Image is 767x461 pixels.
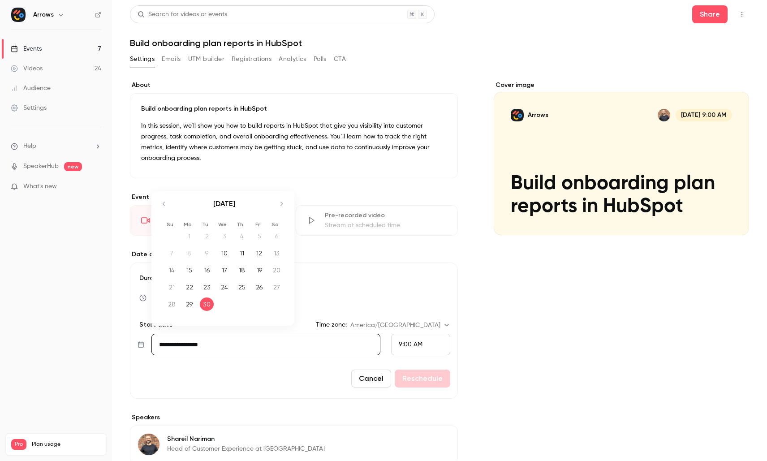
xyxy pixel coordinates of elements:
[296,205,458,236] div: Pre-recorded videoStream at scheduled time
[167,444,325,453] p: Head of Customer Experience at [GEOGRAPHIC_DATA]
[200,297,214,311] div: 30
[255,221,260,228] small: Fr
[233,262,250,279] td: Thursday, September 18, 2025
[11,439,26,450] span: Pro
[213,199,236,208] strong: [DATE]
[23,142,36,151] span: Help
[218,221,227,228] small: We
[215,245,233,262] td: Wednesday, September 10, 2025
[399,341,422,348] span: 9:00 AM
[252,246,266,260] div: 12
[23,162,59,171] a: SpeakerHub
[130,205,292,236] div: LiveGo live at scheduled time
[233,228,250,245] td: Not available. Thursday, September 4, 2025
[11,142,101,151] li: help-dropdown-opener
[268,228,285,245] td: Not available. Saturday, September 6, 2025
[11,84,51,93] div: Audience
[188,52,224,66] button: UTM builder
[181,296,198,313] td: Monday, September 29, 2025
[314,52,327,66] button: Polls
[202,221,208,228] small: Tu
[198,245,215,262] td: Not available. Tuesday, September 9, 2025
[350,321,450,330] div: America/[GEOGRAPHIC_DATA]
[271,221,279,228] small: Sa
[268,279,285,296] td: Saturday, September 27, 2025
[138,320,173,329] p: Start date
[165,246,179,260] div: 7
[138,434,159,455] img: Shareil Nariman
[151,334,380,355] input: Tue, Feb 17, 2026
[270,280,284,294] div: 27
[198,279,215,296] td: Tuesday, September 23, 2025
[235,280,249,294] div: 25
[268,245,285,262] td: Saturday, September 13, 2025
[232,52,271,66] button: Registrations
[215,228,233,245] td: Not available. Wednesday, September 3, 2025
[165,263,179,277] div: 14
[181,228,198,245] td: Not available. Monday, September 1, 2025
[141,104,447,113] p: Build onboarding plan reports in HubSpot
[217,246,231,260] div: 10
[163,262,181,279] td: Sunday, September 14, 2025
[182,246,196,260] div: 8
[163,296,181,313] td: Sunday, September 28, 2025
[270,263,284,277] div: 20
[200,263,214,277] div: 16
[235,246,249,260] div: 11
[217,263,231,277] div: 17
[138,274,450,283] label: Duration
[252,229,266,243] div: 5
[198,296,215,313] td: Selected. Tuesday, September 30, 2025
[391,334,450,355] div: From
[494,81,749,235] section: Cover image
[130,193,458,202] p: Event type
[279,52,306,66] button: Analytics
[163,245,181,262] td: Not available. Sunday, September 7, 2025
[138,10,227,19] div: Search for videos or events
[11,64,43,73] div: Videos
[162,52,181,66] button: Emails
[90,183,101,191] iframe: Noticeable Trigger
[130,81,458,90] label: About
[200,280,214,294] div: 23
[692,5,728,23] button: Share
[165,297,179,311] div: 28
[252,280,266,294] div: 26
[184,221,192,228] small: Mo
[33,10,54,19] h6: Arrows
[23,182,57,191] span: What's new
[130,413,458,422] label: Speakers
[32,441,101,448] span: Plan usage
[215,279,233,296] td: Wednesday, September 24, 2025
[165,280,179,294] div: 21
[11,103,47,112] div: Settings
[200,246,214,260] div: 9
[268,262,285,279] td: Saturday, September 20, 2025
[494,81,749,90] label: Cover image
[325,211,447,220] div: Pre-recorded video
[270,246,284,260] div: 13
[198,262,215,279] td: Tuesday, September 16, 2025
[130,38,749,48] h1: Build onboarding plan reports in HubSpot
[130,52,155,66] button: Settings
[250,245,268,262] td: Friday, September 12, 2025
[334,52,346,66] button: CTA
[250,279,268,296] td: Friday, September 26, 2025
[270,229,284,243] div: 6
[130,250,458,259] label: Date and time
[181,262,198,279] td: Monday, September 15, 2025
[217,229,231,243] div: 3
[325,221,447,230] div: Stream at scheduled time
[181,245,198,262] td: Not available. Monday, September 8, 2025
[11,8,26,22] img: Arrows
[351,370,391,388] button: Cancel
[200,229,214,243] div: 2
[233,245,250,262] td: Thursday, September 11, 2025
[252,263,266,277] div: 19
[215,262,233,279] td: Wednesday, September 17, 2025
[182,263,196,277] div: 15
[182,229,196,243] div: 1
[250,228,268,245] td: Not available. Friday, September 5, 2025
[151,191,294,322] div: Calendar
[237,221,243,228] small: Th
